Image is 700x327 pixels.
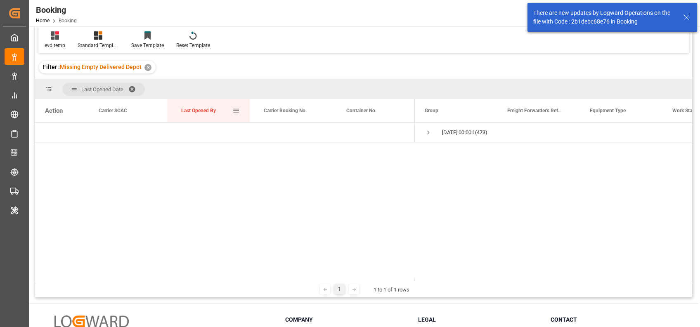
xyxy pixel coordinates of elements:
[99,108,127,114] span: Carrier SCAC
[35,123,415,142] div: Press SPACE to select this row.
[374,286,409,294] div: 1 to 1 of 1 rows
[36,4,77,16] div: Booking
[36,18,50,24] a: Home
[334,284,345,294] div: 1
[533,9,675,26] div: There are new updates by Logward Operations on the file with Code : 2b1debc68e76 in Booking
[60,64,142,70] span: Missing Empty Delivered Depot
[176,42,210,49] div: Reset Template
[144,64,151,71] div: ✕
[78,42,119,49] div: Standard Templates
[442,123,474,142] div: [DATE] 00:00:00
[475,123,487,142] span: (473)
[590,108,626,114] span: Equipment Type
[551,315,673,324] h3: Contact
[45,107,63,114] div: Action
[507,108,563,114] span: Freight Forwarder's Reference No.
[418,315,540,324] h3: Legal
[346,108,376,114] span: Container No.
[264,108,307,114] span: Carrier Booking No.
[672,108,699,114] span: Work Status
[425,108,438,114] span: Group
[181,108,216,114] span: Last Opened By
[81,86,123,92] span: Last Opened Date
[131,42,164,49] div: Save Template
[43,64,60,70] span: Filter :
[285,315,407,324] h3: Company
[45,42,65,49] div: evo temp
